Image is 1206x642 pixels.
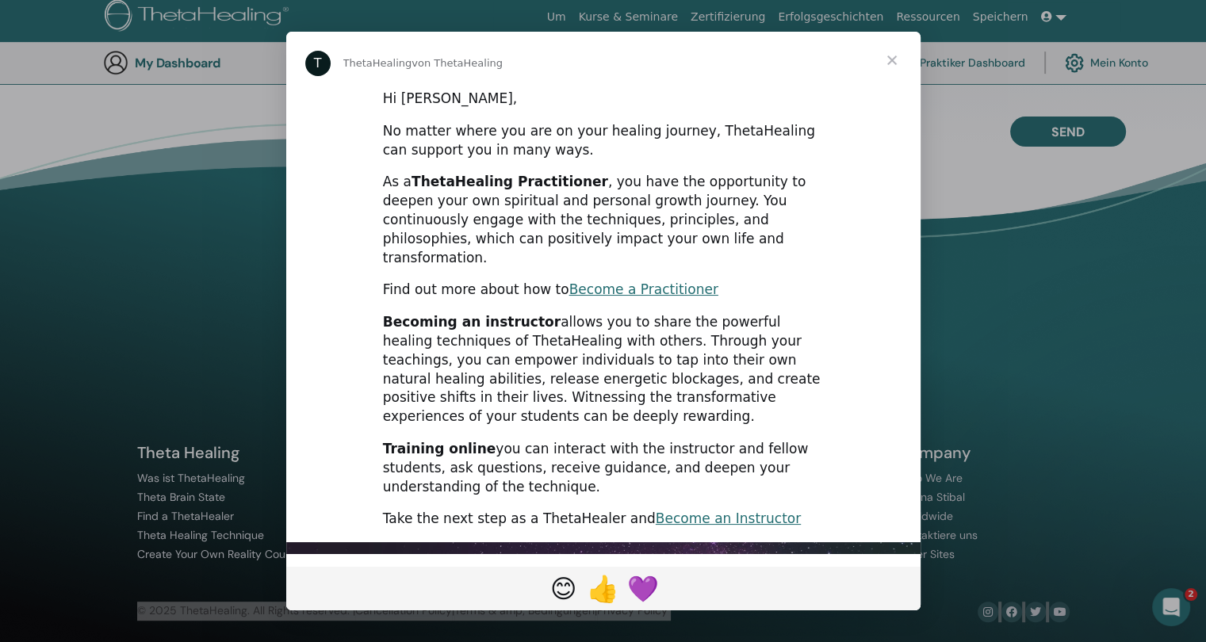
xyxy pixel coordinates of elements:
span: Schließen [863,32,921,89]
div: you can interact with the instructor and fellow students, ask questions, receive guidance, and de... [383,440,824,496]
span: purple heart reaction [623,569,663,607]
div: allows you to share the powerful healing techniques of ThetaHealing with others. Through your tea... [383,313,824,426]
span: von ThetaHealing [412,57,503,69]
div: Take the next step as a ThetaHealer and [383,510,824,529]
a: Become a Practitioner [569,281,718,297]
button: go back [10,6,40,36]
div: As a , you have the opportunity to deepen your own spiritual and personal growth journey. You con... [383,173,824,267]
b: Training online [383,441,496,457]
span: 😊 [550,574,576,604]
b: ThetaHealing Practitioner [412,174,608,189]
div: Hi [PERSON_NAME], [383,90,824,109]
div: No matter where you are on your healing journey, ThetaHealing can support you in many ways. [383,122,824,160]
span: 💜 [627,574,659,604]
span: 👍 [588,574,619,604]
div: Schließen [507,6,535,35]
span: ThetaHealing [343,57,412,69]
button: Fenster ausblenden [477,6,507,36]
a: Become an Instructor [656,510,801,526]
div: Profile image for ThetaHealing [305,51,331,76]
b: Becoming an instructor [383,314,561,330]
div: Find out more about how to [383,281,824,300]
span: thumbs up reaction [584,569,623,607]
span: blush reaction [544,569,584,607]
